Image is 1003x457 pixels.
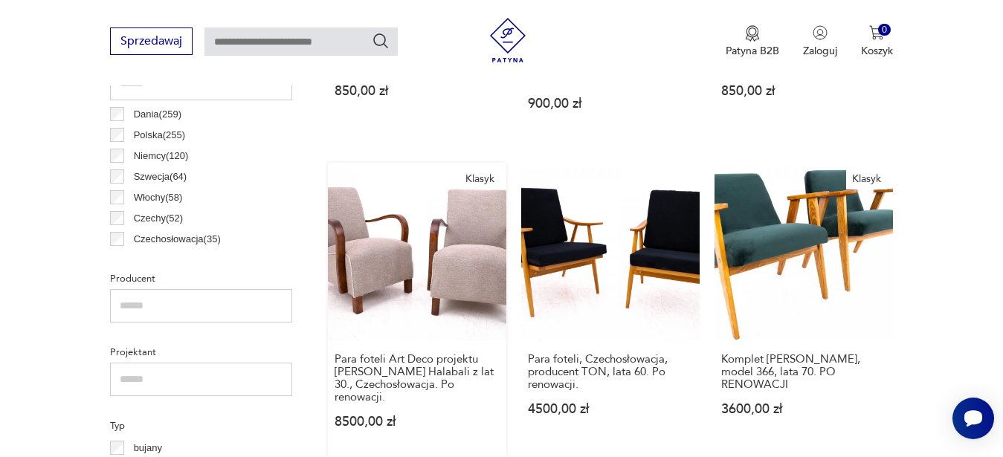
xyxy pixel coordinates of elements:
a: Ikona medaluPatyna B2B [726,25,779,58]
button: Patyna B2B [726,25,779,58]
p: 900,00 zł [528,97,693,110]
p: Szwecja ( 64 ) [134,169,187,185]
p: Zaloguj [803,44,837,58]
p: Typ [110,418,292,434]
a: KlasykKomplet foteli Chierowskiego, model 366, lata 70. PO RENOWACJIKomplet [PERSON_NAME], model ... [715,163,893,457]
p: Czechosłowacja ( 35 ) [134,231,221,247]
div: 0 [878,24,891,36]
h3: Komplet [PERSON_NAME], model 366, lata 70. PO RENOWACJI [721,353,886,391]
img: Ikonka użytkownika [813,25,828,40]
img: Patyna - sklep z meblami i dekoracjami vintage [486,18,530,62]
button: Szukaj [372,32,390,50]
a: Sprzedawaj [110,37,193,48]
p: Patyna B2B [726,44,779,58]
p: 4500,00 zł [528,403,693,415]
h3: Para foteli, Czechosłowacja, producent TON, lata 60. Po renowacji. [528,353,693,391]
h3: Para foteli Art Deco projektu [PERSON_NAME] Halabali z lat 30., Czechosłowacja. Po renowacji. [335,353,500,403]
p: Norwegia ( 26 ) [134,252,192,268]
p: Polska ( 255 ) [134,127,185,143]
p: 850,00 zł [721,85,886,97]
p: 850,00 zł [335,85,500,97]
button: Sprzedawaj [110,27,193,55]
p: Koszyk [861,44,893,58]
button: Zaloguj [803,25,837,58]
button: 0Koszyk [861,25,893,58]
a: Para foteli, Czechosłowacja, producent TON, lata 60. Po renowacji.Para foteli, Czechosłowacja, pr... [521,163,700,457]
a: KlasykPara foteli Art Deco projektu J. Halabali z lat 30., Czechosłowacja. Po renowacji.Para fote... [328,163,506,457]
iframe: Smartsupp widget button [952,398,994,439]
p: Czechy ( 52 ) [134,210,184,227]
p: Projektant [110,344,292,360]
p: 8500,00 zł [335,415,500,428]
p: bujany [134,440,162,456]
img: Ikona medalu [745,25,760,42]
p: Niemcy ( 120 ) [134,148,189,164]
p: 3600,00 zł [721,403,886,415]
p: Dania ( 259 ) [134,106,181,123]
p: Producent [110,270,292,287]
img: Ikona koszyka [869,25,884,40]
p: Włochy ( 58 ) [134,189,183,206]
